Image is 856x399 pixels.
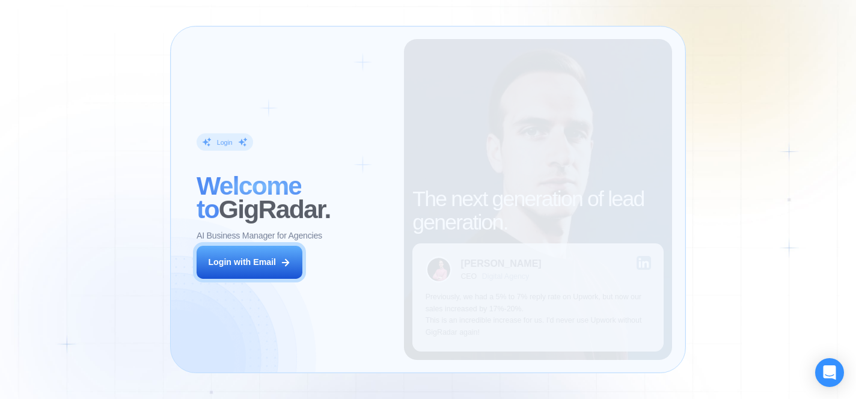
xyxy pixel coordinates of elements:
p: AI Business Manager for Agencies [197,230,322,242]
div: [PERSON_NAME] [461,258,542,268]
div: Digital Agency [482,272,530,281]
div: Open Intercom Messenger [815,358,844,387]
div: Login with Email [208,257,276,269]
div: Login [217,138,233,146]
h2: ‍ GigRadar. [197,174,391,221]
p: Previously, we had a 5% to 7% reply rate on Upwork, but now our sales increased by 17%-20%. This ... [426,291,651,338]
h2: The next generation of lead generation. [412,187,664,234]
div: CEO [461,272,477,281]
span: Welcome to [197,171,301,224]
button: Login with Email [197,246,302,279]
